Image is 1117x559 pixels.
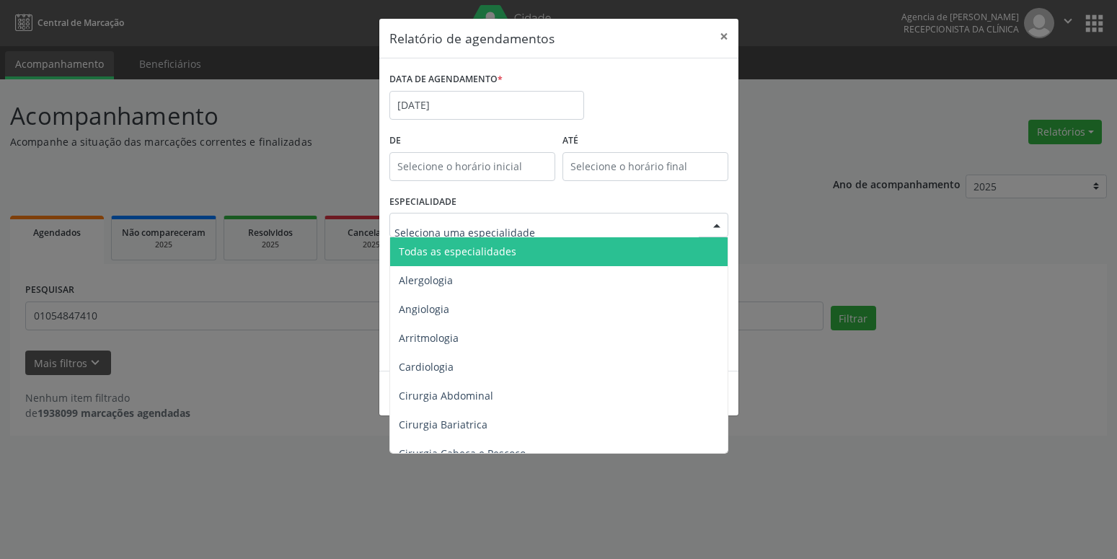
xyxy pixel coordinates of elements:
[389,29,555,48] h5: Relatório de agendamentos
[562,130,728,152] label: ATÉ
[399,418,487,431] span: Cirurgia Bariatrica
[399,273,453,287] span: Alergologia
[399,360,454,374] span: Cardiologia
[389,191,456,214] label: ESPECIALIDADE
[394,218,699,247] input: Seleciona uma especialidade
[399,446,526,460] span: Cirurgia Cabeça e Pescoço
[399,331,459,345] span: Arritmologia
[389,152,555,181] input: Selecione o horário inicial
[389,91,584,120] input: Selecione uma data ou intervalo
[389,69,503,91] label: DATA DE AGENDAMENTO
[399,302,449,316] span: Angiologia
[562,152,728,181] input: Selecione o horário final
[399,245,516,258] span: Todas as especialidades
[389,130,555,152] label: De
[399,389,493,402] span: Cirurgia Abdominal
[710,19,738,54] button: Close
